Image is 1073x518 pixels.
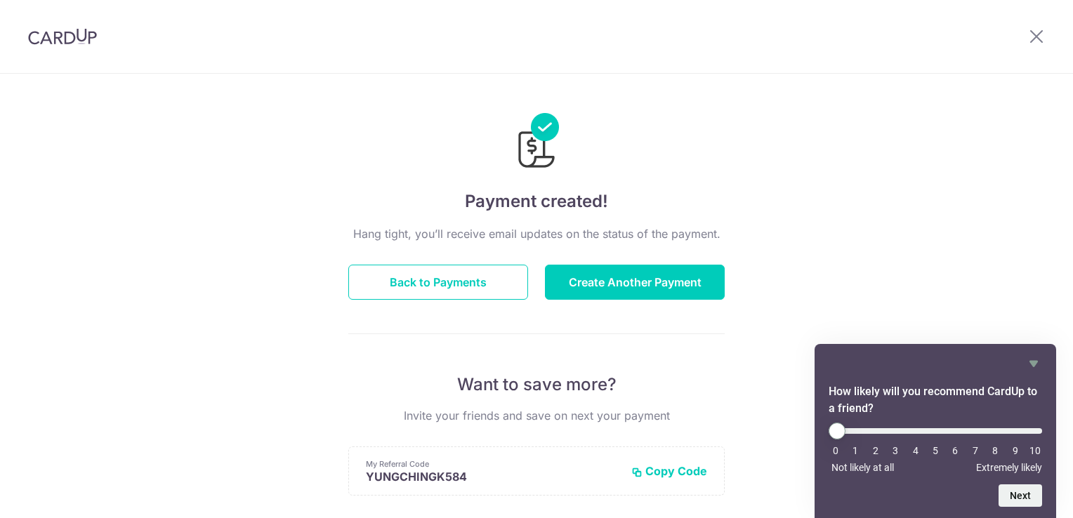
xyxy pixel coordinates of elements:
[999,484,1042,507] button: Next question
[829,423,1042,473] div: How likely will you recommend CardUp to a friend? Select an option from 0 to 10, with 0 being Not...
[1028,445,1042,456] li: 10
[28,28,97,45] img: CardUp
[829,445,843,456] li: 0
[366,458,620,470] p: My Referral Code
[988,445,1002,456] li: 8
[928,445,942,456] li: 5
[545,265,725,300] button: Create Another Payment
[848,445,862,456] li: 1
[909,445,923,456] li: 4
[348,407,725,424] p: Invite your friends and save on next your payment
[869,445,883,456] li: 2
[348,225,725,242] p: Hang tight, you’ll receive email updates on the status of the payment.
[829,383,1042,417] h2: How likely will you recommend CardUp to a friend? Select an option from 0 to 10, with 0 being Not...
[348,265,528,300] button: Back to Payments
[829,355,1042,507] div: How likely will you recommend CardUp to a friend? Select an option from 0 to 10, with 0 being Not...
[888,445,902,456] li: 3
[514,113,559,172] img: Payments
[348,189,725,214] h4: Payment created!
[968,445,982,456] li: 7
[831,462,894,473] span: Not likely at all
[1008,445,1022,456] li: 9
[1025,355,1042,372] button: Hide survey
[631,464,707,478] button: Copy Code
[976,462,1042,473] span: Extremely likely
[348,373,725,396] p: Want to save more?
[366,470,620,484] p: YUNGCHINGK584
[948,445,962,456] li: 6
